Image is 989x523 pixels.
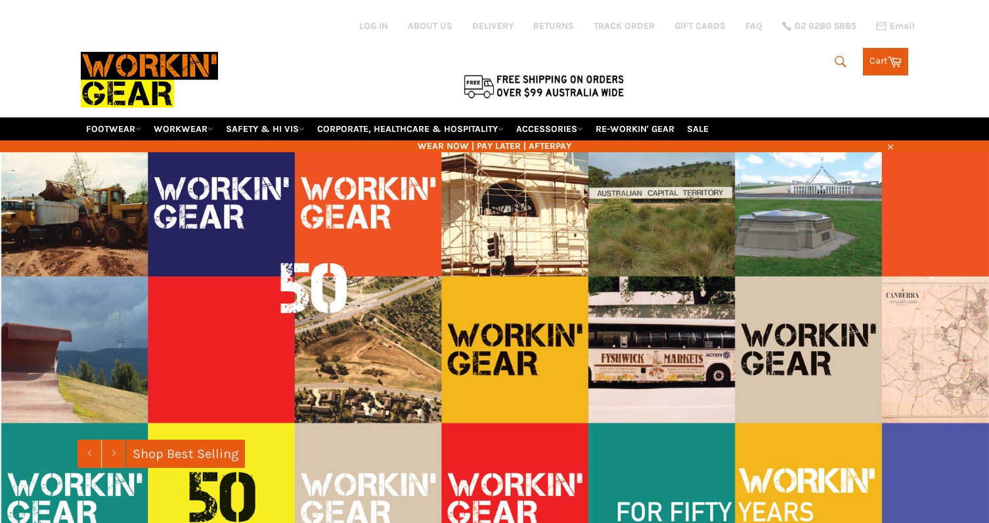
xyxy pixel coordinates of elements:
img: Flat $9.95 shipping Australia wide [462,72,626,100]
a: Cart [863,48,908,75]
a: DELIVERY [472,20,514,32]
a: RE-WORKIN' GEAR [590,117,680,140]
a: 02 6280 5885 [782,22,856,31]
a: Email [876,21,915,31]
a: ACCESSORIES [511,117,588,140]
span: WEAR NOW | PAY LATER | AFTERPAY [81,140,908,152]
span: 02 6280 5885 [795,22,856,31]
a: CORPORATE, HEALTHCARE & HOSPITALITY [312,117,509,140]
a: FOOTWEAR [81,117,146,140]
a: Shop Best Selling [126,440,245,468]
img: Workin Gear leaders in Workwear, Safety Boots, PPE, Uniforms. Australia's No.1 in Workwear [81,43,218,117]
span: Email [890,22,915,31]
a: Log in [359,20,388,31]
a: RETURNS [533,20,574,32]
a: FAQ [745,20,762,32]
a: WORKWEAR [148,117,219,140]
a: ABOUT US [408,20,452,32]
a: SALE [682,117,714,140]
a: TRACK ORDER [594,20,655,32]
a: SAFETY & HI VIS [221,117,310,140]
a: GIFT CARDS [674,20,726,32]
